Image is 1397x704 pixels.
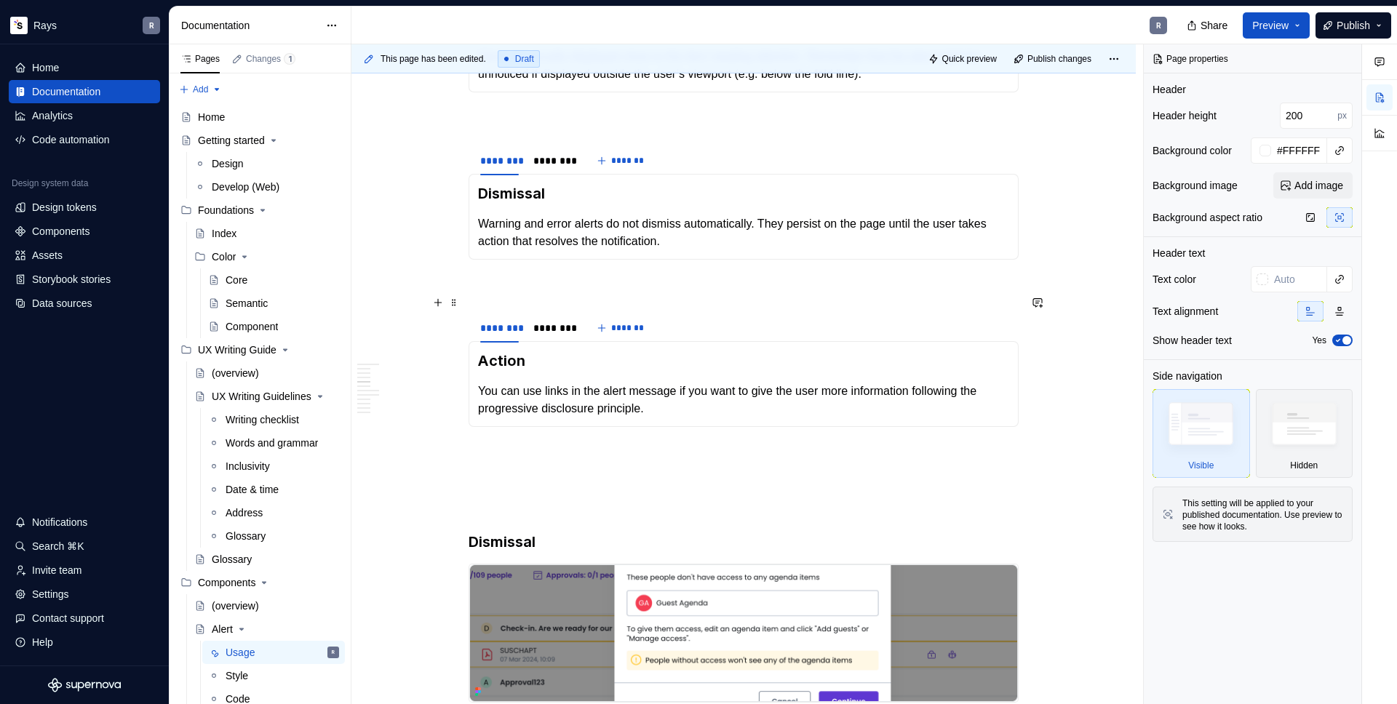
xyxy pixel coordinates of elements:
div: Component [226,319,278,334]
a: Invite team [9,559,160,582]
svg: Supernova Logo [48,678,121,692]
p: Warning and error alerts do not dismiss automatically. They persist on the page until the user ta... [478,215,1009,250]
div: Visible [1153,389,1250,478]
div: Color [188,245,345,268]
span: Preview [1252,18,1289,33]
div: R [1156,20,1161,31]
div: UX Writing Guidelines [212,389,311,404]
div: Search ⌘K [32,539,84,553]
div: Changes [246,53,295,65]
div: Help [32,635,53,649]
span: Draft [515,53,534,65]
input: Auto [1280,103,1337,129]
a: Data sources [9,292,160,315]
div: Glossary [226,529,266,543]
div: Background color [1153,143,1232,158]
a: Style [202,664,345,687]
div: Analytics [32,108,73,123]
div: (overview) [212,366,259,380]
div: Pages [180,53,220,65]
span: Add [193,84,208,95]
div: Visible [1188,460,1214,471]
div: Notifications [32,515,87,529]
span: Publish changes [1027,53,1091,65]
input: Auto [1271,137,1327,164]
a: (overview) [188,361,345,385]
img: 15f5202e-3534-4f66-b7fe-4cb10b41dba3.png [469,564,1018,702]
div: Documentation [181,18,319,33]
a: Glossary [202,524,345,548]
div: Invite team [32,563,81,577]
button: Contact support [9,607,160,630]
div: Header text [1153,246,1205,260]
a: Address [202,501,345,524]
div: Design [212,156,244,171]
div: Text color [1153,272,1196,287]
div: Alert [212,622,233,636]
a: Settings [9,583,160,606]
div: Settings [32,587,69,601]
div: Assets [32,248,63,263]
input: Auto [1268,266,1327,292]
a: Analytics [9,104,160,127]
div: Style [226,668,248,683]
button: RaysR [3,9,166,41]
div: Header [1153,82,1186,97]
a: Glossary [188,548,345,571]
div: Storybook stories [32,272,111,287]
a: Date & time [202,478,345,501]
div: Date & time [226,482,279,497]
button: Help [9,631,160,654]
div: R [332,645,335,660]
img: 6d3517f2-c9be-42ef-a17d-43333b4a1852.png [10,17,28,34]
div: Hidden [1256,389,1353,478]
div: Rays [33,18,57,33]
div: Header height [1153,108,1217,123]
div: Show header text [1153,333,1232,348]
a: UX Writing Guidelines [188,385,345,408]
div: Home [198,110,225,124]
h3: Dismissal [469,532,1019,552]
a: (overview) [188,594,345,617]
section-item: Untitled [478,183,1009,250]
div: Data sources [32,296,92,311]
a: Design [188,152,345,175]
a: Home [175,105,345,129]
button: Share [1179,12,1237,39]
p: You can use links in the alert message if you want to give the user more information following th... [478,383,1009,417]
a: Core [202,268,345,292]
span: Publish [1337,18,1370,33]
div: (overview) [212,599,259,613]
div: Contact support [32,611,104,625]
div: Usage [226,645,255,660]
a: Assets [9,244,160,267]
a: Alert [188,617,345,641]
div: Address [226,505,263,520]
div: Words and grammar [226,436,318,450]
div: Foundations [198,203,254,217]
a: Writing checklist [202,408,345,431]
button: Preview [1243,12,1310,39]
a: Getting started [175,129,345,152]
span: Quick preview [942,53,997,65]
button: Notifications [9,511,160,534]
section-item: Untitled [478,351,1009,417]
span: Add image [1294,178,1343,193]
div: Foundations [175,199,345,222]
div: Documentation [32,84,100,99]
a: UsageR [202,641,345,664]
a: Inclusivity [202,455,345,478]
div: Semantic [226,296,268,311]
span: 1 [284,53,295,65]
a: Words and grammar [202,431,345,455]
div: Design tokens [32,200,97,215]
div: Side navigation [1153,369,1222,383]
a: Components [9,220,160,243]
a: Design tokens [9,196,160,219]
button: Quick preview [924,49,1003,69]
div: Components [175,571,345,594]
label: Yes [1312,335,1326,346]
div: UX Writing Guide [198,343,276,357]
div: Inclusivity [226,459,270,473]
